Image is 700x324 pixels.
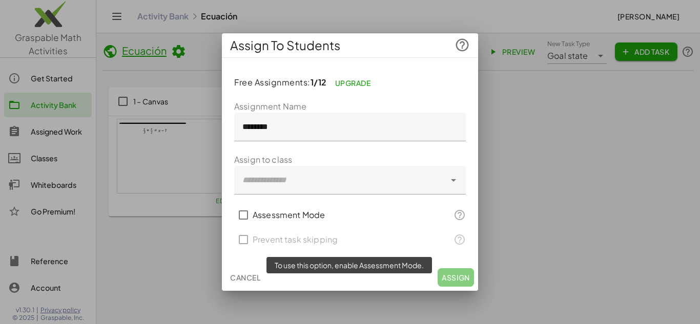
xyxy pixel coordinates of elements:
[234,100,306,113] label: Assignment Name
[335,78,371,88] span: Upgrade
[226,268,264,287] button: Cancel
[253,203,325,227] label: Assessment Mode
[327,74,379,92] a: Upgrade
[230,273,260,282] span: Cancel
[234,74,466,92] p: Free Assignments:
[230,37,340,54] span: Assign To Students
[234,154,292,166] label: Assign to class
[311,77,327,88] span: 1/12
